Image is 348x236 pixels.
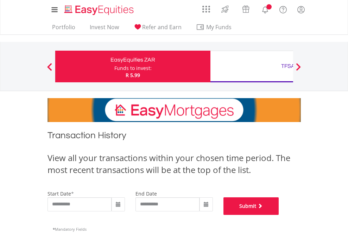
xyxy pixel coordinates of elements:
[274,2,292,16] a: FAQ's and Support
[62,2,137,16] a: Home page
[131,24,184,34] a: Refer and Earn
[142,23,182,31] span: Refer and Earn
[292,2,310,17] a: My Profile
[291,66,305,74] button: Next
[63,4,137,16] img: EasyEquities_Logo.png
[223,197,279,215] button: Submit
[196,23,242,32] span: My Funds
[240,4,252,15] img: vouchers-v2.svg
[87,24,122,34] a: Invest Now
[48,190,71,197] label: start date
[53,227,87,232] span: Mandatory Fields
[235,2,256,15] a: Vouchers
[48,152,301,176] div: View all your transactions within your chosen time period. The most recent transactions will be a...
[198,2,215,13] a: AppsGrid
[43,66,57,74] button: Previous
[48,129,301,145] h1: Transaction History
[256,2,274,16] a: Notifications
[135,190,157,197] label: end date
[49,24,78,34] a: Portfolio
[59,55,206,65] div: EasyEquities ZAR
[114,65,152,72] div: Funds to invest:
[126,72,140,78] span: R 5.99
[202,5,210,13] img: grid-menu-icon.svg
[48,98,301,122] img: EasyMortage Promotion Banner
[219,4,231,15] img: thrive-v2.svg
